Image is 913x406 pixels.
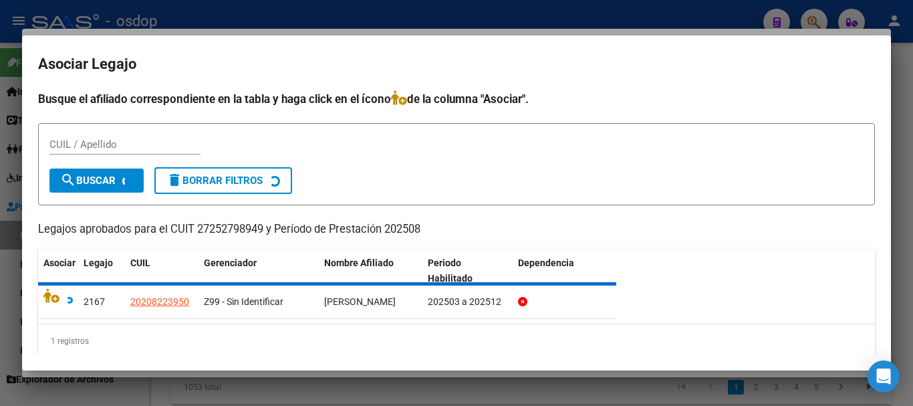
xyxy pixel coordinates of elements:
[60,172,76,188] mat-icon: search
[78,249,125,293] datatable-header-cell: Legajo
[38,52,875,77] h2: Asociar Legajo
[38,221,875,238] p: Legajos aprobados para el CUIT 27252798949 y Período de Prestación 202508
[319,249,422,293] datatable-header-cell: Nombre Afiliado
[513,249,616,293] datatable-header-cell: Dependencia
[43,258,76,268] span: Asociar
[130,296,189,307] span: 20208223950
[422,249,513,293] datatable-header-cell: Periodo Habilitado
[868,361,900,393] div: Open Intercom Messenger
[38,324,875,358] div: 1 registros
[125,249,199,293] datatable-header-cell: CUIL
[154,167,292,194] button: Borrar Filtros
[130,258,150,268] span: CUIL
[324,258,394,268] span: Nombre Afiliado
[204,258,257,268] span: Gerenciador
[49,169,144,193] button: Buscar
[166,172,182,188] mat-icon: delete
[84,258,113,268] span: Legajo
[199,249,319,293] datatable-header-cell: Gerenciador
[60,175,116,187] span: Buscar
[324,296,396,307] span: BRINGAS VICTOR GUSTAVO
[166,175,263,187] span: Borrar Filtros
[204,296,283,307] span: Z99 - Sin Identificar
[38,90,875,108] h4: Busque el afiliado correspondiente en la tabla y haga click en el ícono de la columna "Asociar".
[428,294,507,310] div: 202503 a 202512
[518,258,574,268] span: Dependencia
[38,249,78,293] datatable-header-cell: Asociar
[84,296,105,307] span: 2167
[428,258,473,284] span: Periodo Habilitado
